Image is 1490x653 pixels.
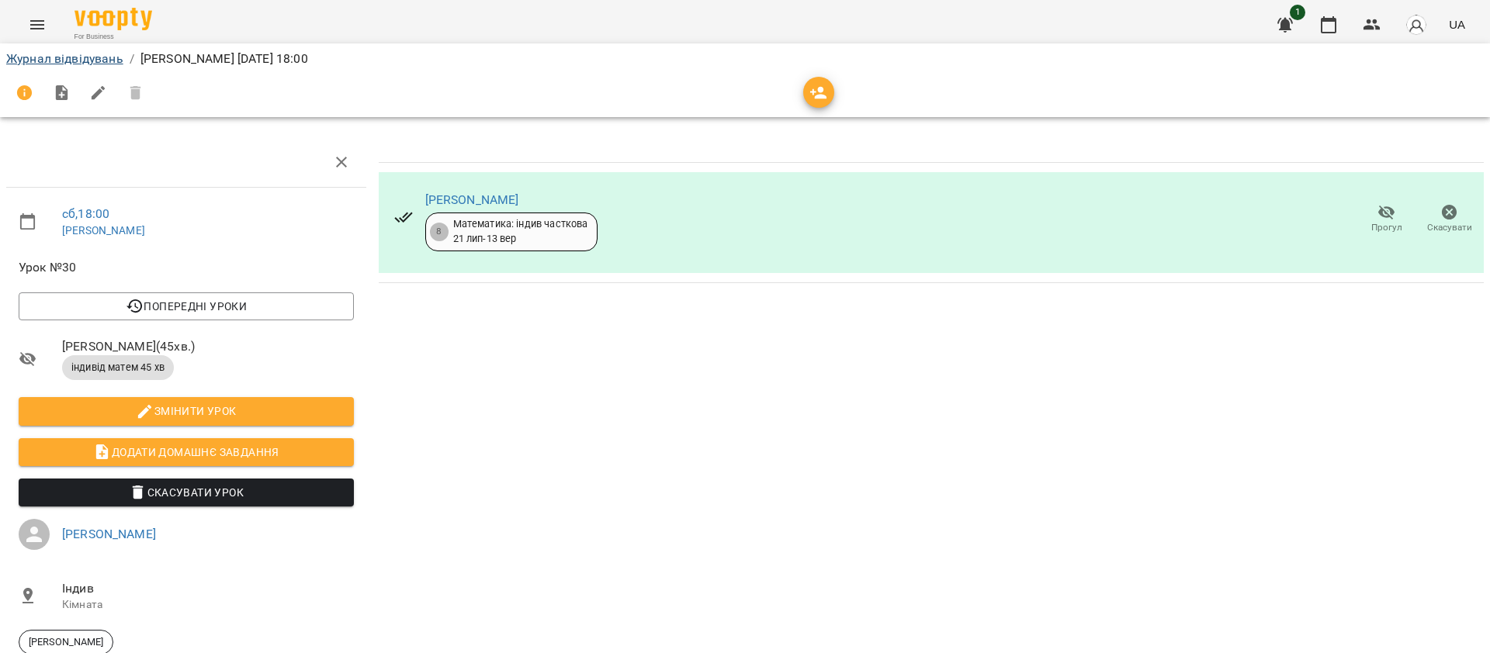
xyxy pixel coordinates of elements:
[1355,198,1418,241] button: Прогул
[1443,10,1471,39] button: UA
[62,361,174,375] span: індивід матем 45 хв
[19,397,354,425] button: Змінити урок
[62,579,354,598] span: Індив
[6,51,123,66] a: Журнал відвідувань
[62,206,109,221] a: сб , 18:00
[19,258,354,277] span: Урок №30
[31,402,341,420] span: Змінити урок
[1290,5,1305,20] span: 1
[140,50,308,68] p: [PERSON_NAME] [DATE] 18:00
[1418,198,1481,241] button: Скасувати
[430,223,449,241] div: 8
[425,192,519,207] a: [PERSON_NAME]
[1427,221,1472,234] span: Скасувати
[1405,14,1427,36] img: avatar_s.png
[19,292,354,320] button: Попередні уроки
[6,50,1484,68] nav: breadcrumb
[130,50,134,68] li: /
[31,443,341,461] span: Додати домашнє завдання
[19,635,113,649] span: [PERSON_NAME]
[31,297,341,316] span: Попередні уроки
[74,8,152,30] img: Voopty Logo
[74,32,152,42] span: For Business
[31,483,341,502] span: Скасувати Урок
[19,6,56,43] button: Menu
[19,438,354,466] button: Додати домашнє завдання
[62,337,354,356] span: [PERSON_NAME] ( 45 хв. )
[1449,16,1465,33] span: UA
[19,479,354,506] button: Скасувати Урок
[62,224,145,237] a: [PERSON_NAME]
[453,217,588,246] div: Математика: індив часткова 21 лип - 13 вер
[62,597,354,613] p: Кімната
[1371,221,1402,234] span: Прогул
[62,527,156,541] a: [PERSON_NAME]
